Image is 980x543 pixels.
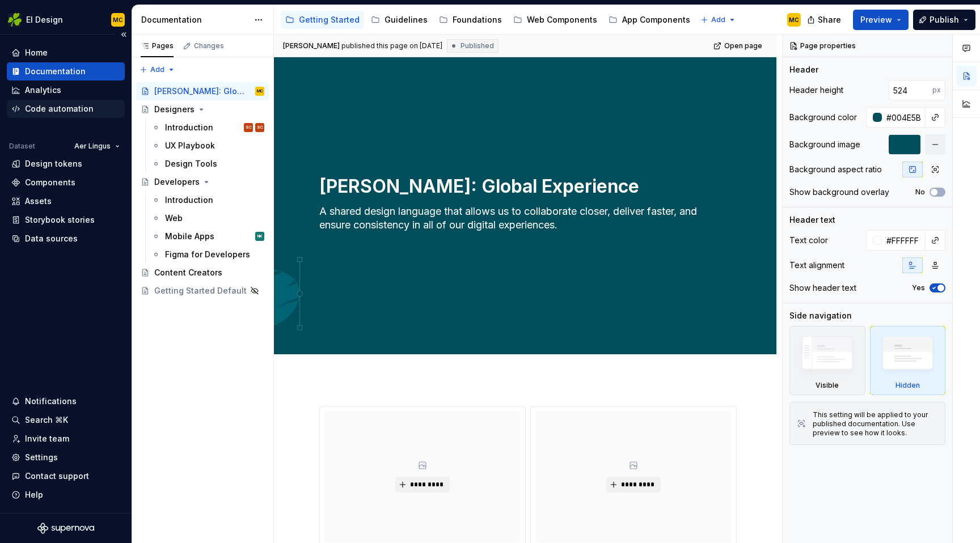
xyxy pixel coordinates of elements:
[281,11,364,29] a: Getting Started
[789,139,860,150] div: Background image
[154,267,222,278] div: Content Creators
[136,282,269,300] a: Getting Started Default
[2,7,129,32] button: EI DesignMC
[789,64,818,75] div: Header
[789,214,835,226] div: Header text
[283,41,340,50] span: [PERSON_NAME]
[853,10,909,30] button: Preview
[789,15,799,24] div: MC
[7,448,125,466] a: Settings
[7,81,125,99] a: Analytics
[789,112,857,123] div: Background color
[789,310,852,321] div: Side navigation
[25,452,58,463] div: Settings
[813,410,938,438] div: This setting will be applied to your published documentation. Use preview to see how it looks.
[141,41,174,50] div: Pages
[882,107,926,128] input: Auto
[818,14,841,26] span: Share
[136,100,269,118] a: Designers
[257,86,263,97] div: MC
[165,231,214,242] div: Mobile Apps
[604,11,695,29] a: App Components
[7,173,125,192] a: Components
[789,186,889,198] div: Show background overlay
[165,158,217,169] div: Design Tools
[299,14,360,26] div: Getting Started
[461,41,494,50] span: Published
[257,122,263,133] div: SC
[165,213,183,224] div: Web
[147,155,269,173] a: Design Tools
[789,260,844,271] div: Text alignment
[7,411,125,429] button: Search ⌘K
[37,523,94,534] a: Supernova Logo
[882,230,926,251] input: Auto
[25,196,52,207] div: Assets
[724,41,762,50] span: Open page
[816,381,839,390] div: Visible
[697,12,740,28] button: Add
[789,84,843,96] div: Header height
[385,14,428,26] div: Guidelines
[25,214,95,226] div: Storybook stories
[113,15,123,24] div: MC
[25,489,43,500] div: Help
[7,467,125,485] button: Contact support
[141,14,248,26] div: Documentation
[147,227,269,245] a: Mobile AppsNK
[9,142,35,151] div: Dataset
[147,118,269,137] a: IntroductionSCSC
[74,142,111,151] span: Aer Lingus
[25,433,69,444] div: Invite team
[25,233,78,244] div: Data sources
[789,235,828,246] div: Text color
[7,44,125,62] a: Home
[789,164,882,175] div: Background aspect ratio
[7,155,125,173] a: Design tokens
[25,396,77,407] div: Notifications
[257,231,263,242] div: NK
[25,177,75,188] div: Components
[860,14,892,26] span: Preview
[136,82,269,300] div: Page tree
[150,65,164,74] span: Add
[7,486,125,504] button: Help
[136,62,179,78] button: Add
[7,192,125,210] a: Assets
[366,11,432,29] a: Guidelines
[136,82,269,100] a: [PERSON_NAME]: Global Experience LanguageMC
[915,188,925,197] label: No
[930,14,959,26] span: Publish
[527,14,597,26] div: Web Components
[25,84,61,96] div: Analytics
[7,211,125,229] a: Storybook stories
[147,137,269,155] a: UX Playbook
[147,191,269,209] a: Introduction
[25,158,82,169] div: Design tokens
[434,11,506,29] a: Foundations
[147,209,269,227] a: Web
[789,282,856,294] div: Show header text
[789,326,865,395] div: Visible
[317,173,729,200] textarea: [PERSON_NAME]: Global Experience Language
[69,138,125,154] button: Aer Lingus
[8,13,22,27] img: 56b5df98-d96d-4d7e-807c-0afdf3bdaefa.png
[341,41,442,50] div: published this page on [DATE]
[710,38,767,54] a: Open page
[889,80,932,100] input: Auto
[317,202,729,248] textarea: A shared design language that allows us to collaborate closer, deliver faster, and ensure consist...
[801,10,848,30] button: Share
[25,47,48,58] div: Home
[26,14,63,26] div: EI Design
[25,103,94,114] div: Code automation
[165,249,250,260] div: Figma for Developers
[281,9,695,31] div: Page tree
[711,15,725,24] span: Add
[246,122,252,133] div: SC
[453,14,502,26] div: Foundations
[165,194,213,206] div: Introduction
[136,173,269,191] a: Developers
[932,86,941,95] p: px
[622,14,690,26] div: App Components
[136,264,269,282] a: Content Creators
